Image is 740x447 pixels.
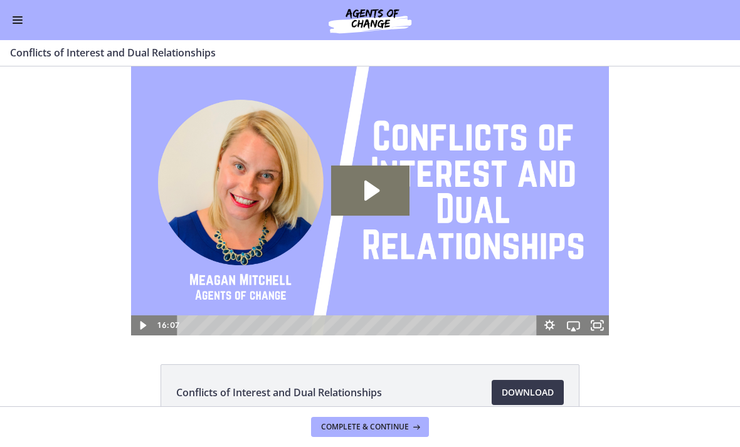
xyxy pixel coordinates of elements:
button: Complete & continue [311,417,429,437]
span: Conflicts of Interest and Dual Relationships [176,385,382,400]
button: Play Video [131,249,155,269]
h3: Conflicts of Interest and Dual Relationships [10,45,715,60]
button: Fullscreen [585,249,609,269]
a: Download [492,380,564,405]
button: Enable menu [10,13,25,28]
button: Airplay [561,249,585,269]
button: Play Video: cthlvd1d06jc72h4kvd0.mp4 [331,99,410,149]
img: Agents of Change [295,5,445,35]
button: Show settings menu [537,249,561,269]
span: Complete & continue [321,422,409,432]
div: Playbar [186,249,532,269]
span: Download [502,385,554,400]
